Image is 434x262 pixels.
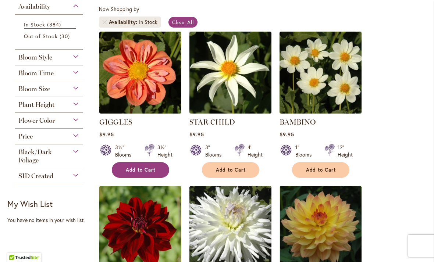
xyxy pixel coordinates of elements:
[99,6,139,12] span: Now Shopping by
[205,144,226,158] div: 3" Blooms
[126,167,156,173] span: Add to Cart
[99,118,132,126] a: GIGGLES
[172,19,194,26] span: Clear All
[112,162,169,178] button: Add to Cart
[99,32,181,114] img: GIGGLES
[7,216,95,224] div: You have no items in your wish list.
[7,198,53,209] strong: My Wish List
[248,144,263,158] div: 4' Height
[18,116,55,125] span: Flower Color
[295,144,316,158] div: 1" Blooms
[99,108,181,115] a: GIGGLES
[280,118,316,126] a: BAMBINO
[189,32,271,114] img: STAR CHILD
[18,3,50,11] span: Availability
[103,20,107,24] a: Remove Availability In Stock
[189,108,271,115] a: STAR CHILD
[24,21,45,28] span: In Stock
[280,32,362,114] img: BAMBINO
[216,167,246,173] span: Add to Cart
[157,144,172,158] div: 3½' Height
[189,118,235,126] a: STAR CHILD
[338,144,353,158] div: 12" Height
[47,21,63,28] span: 384
[189,131,204,138] span: $9.95
[280,131,294,138] span: $9.95
[18,172,53,180] span: SID Created
[168,17,198,28] a: Clear All
[18,69,54,77] span: Bloom Time
[306,167,336,173] span: Add to Cart
[18,53,52,61] span: Bloom Style
[24,33,58,40] span: Out of Stock
[24,21,76,29] a: In Stock 384
[99,131,114,138] span: $9.95
[24,32,76,40] a: Out of Stock 30
[109,18,139,26] span: Availability
[280,108,362,115] a: BAMBINO
[18,101,54,109] span: Plant Height
[139,18,157,26] div: In Stock
[202,162,259,178] button: Add to Cart
[18,132,33,140] span: Price
[18,85,50,93] span: Bloom Size
[18,148,52,164] span: Black/Dark Foliage
[115,144,136,158] div: 3½" Blooms
[292,162,349,178] button: Add to Cart
[60,32,72,40] span: 30
[6,236,26,256] iframe: Launch Accessibility Center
